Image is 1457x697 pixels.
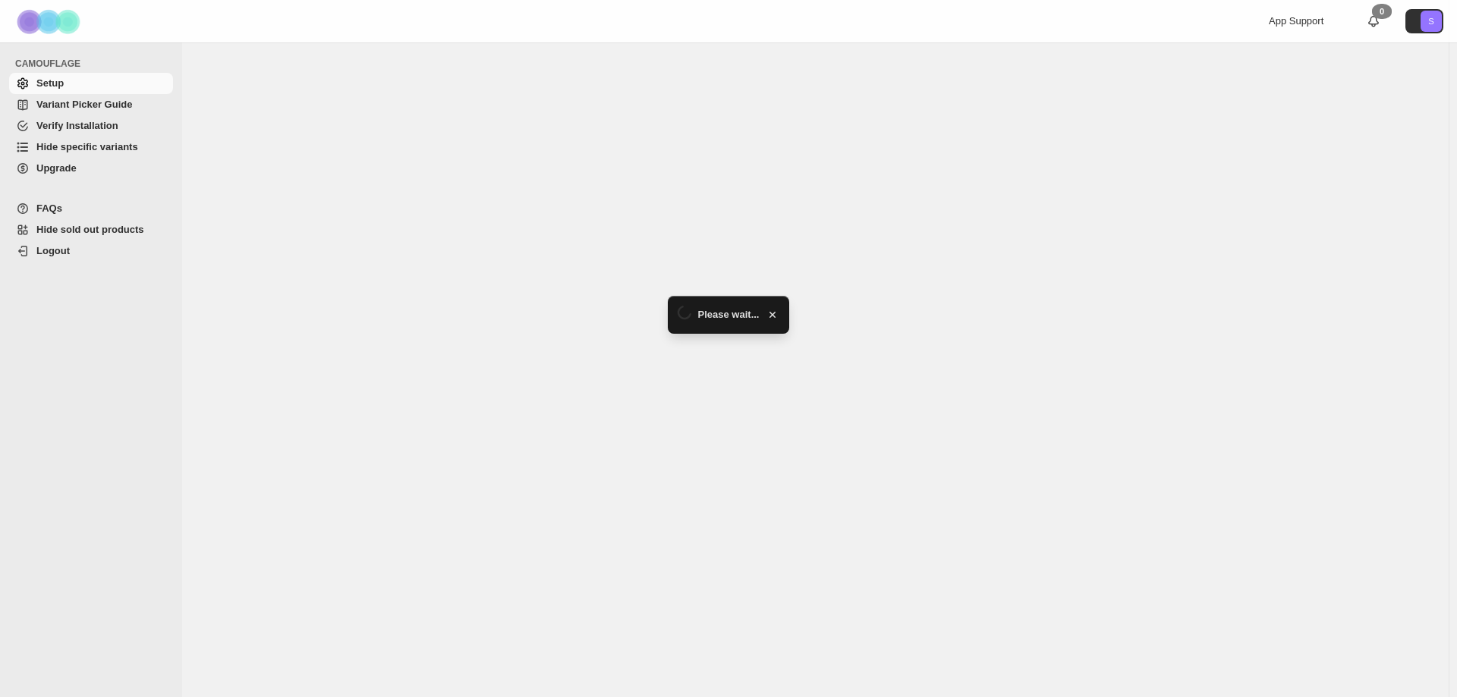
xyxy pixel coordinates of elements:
span: Hide sold out products [36,224,144,235]
span: Variant Picker Guide [36,99,132,110]
span: App Support [1269,15,1323,27]
button: Avatar with initials S [1405,9,1443,33]
div: 0 [1372,4,1392,19]
span: CAMOUFLAGE [15,58,175,70]
text: S [1428,17,1433,26]
span: Please wait... [698,307,760,322]
a: 0 [1366,14,1381,29]
a: FAQs [9,198,173,219]
span: Setup [36,77,64,89]
a: Setup [9,73,173,94]
span: FAQs [36,203,62,214]
a: Upgrade [9,158,173,179]
span: Hide specific variants [36,141,138,152]
a: Hide specific variants [9,137,173,158]
a: Logout [9,240,173,262]
span: Upgrade [36,162,77,174]
a: Verify Installation [9,115,173,137]
span: Logout [36,245,70,256]
span: Avatar with initials S [1421,11,1442,32]
img: Camouflage [12,1,88,42]
a: Hide sold out products [9,219,173,240]
span: Verify Installation [36,120,118,131]
a: Variant Picker Guide [9,94,173,115]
